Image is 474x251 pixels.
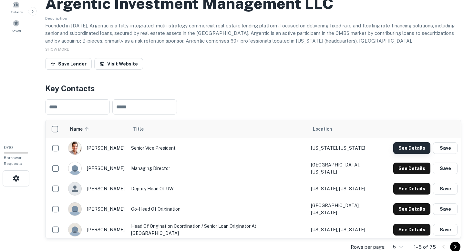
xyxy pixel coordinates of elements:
[133,125,152,133] span: Title
[4,145,13,150] span: 0 / 10
[308,199,390,219] td: [GEOGRAPHIC_DATA], [US_STATE]
[45,47,69,52] span: SHOW MORE
[70,125,91,133] span: Name
[68,202,125,216] div: [PERSON_NAME]
[4,156,22,166] span: Borrower Requests
[68,203,81,216] img: 1c5u578iilxfi4m4dvc4q810q
[433,203,458,215] button: Save
[45,16,67,21] span: Description
[128,120,308,138] th: Title
[433,183,458,195] button: Save
[68,142,81,155] img: 1667261147924
[128,179,308,199] td: Deputy Head of UW
[414,243,436,251] p: 1–5 of 75
[65,120,128,138] th: Name
[45,58,92,70] button: Save Lender
[45,83,461,94] h4: Key Contacts
[393,183,430,195] button: See Details
[308,120,390,138] th: Location
[68,162,125,175] div: [PERSON_NAME]
[393,142,430,154] button: See Details
[45,22,461,67] p: Founded in [DATE], Argentic is a fully-integrated, multi-strategy commercial real estate lending ...
[313,125,332,133] span: Location
[433,142,458,154] button: Save
[308,158,390,179] td: [GEOGRAPHIC_DATA], [US_STATE]
[46,120,461,238] div: scrollable content
[68,223,125,236] div: [PERSON_NAME]
[393,163,430,174] button: See Details
[433,163,458,174] button: Save
[68,223,81,236] img: 244xhbkr7g40x6bsu4gi6q4ry
[128,158,308,179] td: Managing Director
[68,162,81,175] img: 9c8pery4andzj6ohjkjp54ma2
[442,199,474,230] iframe: Chat Widget
[393,224,430,236] button: See Details
[12,28,21,33] span: Saved
[68,182,125,196] div: [PERSON_NAME]
[393,203,430,215] button: See Details
[94,58,143,70] a: Visit Website
[68,141,125,155] div: [PERSON_NAME]
[128,199,308,219] td: Co-Head of Origination
[308,179,390,199] td: [US_STATE], [US_STATE]
[308,138,390,158] td: [US_STATE], [US_STATE]
[2,17,30,35] a: Saved
[10,9,23,15] span: Contacts
[308,219,390,240] td: [US_STATE], [US_STATE]
[433,224,458,236] button: Save
[351,243,386,251] p: Rows per page:
[128,219,308,240] td: Head of Origination Coordination / Senior Loan Originator at [GEOGRAPHIC_DATA]
[128,138,308,158] td: Senior Vice President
